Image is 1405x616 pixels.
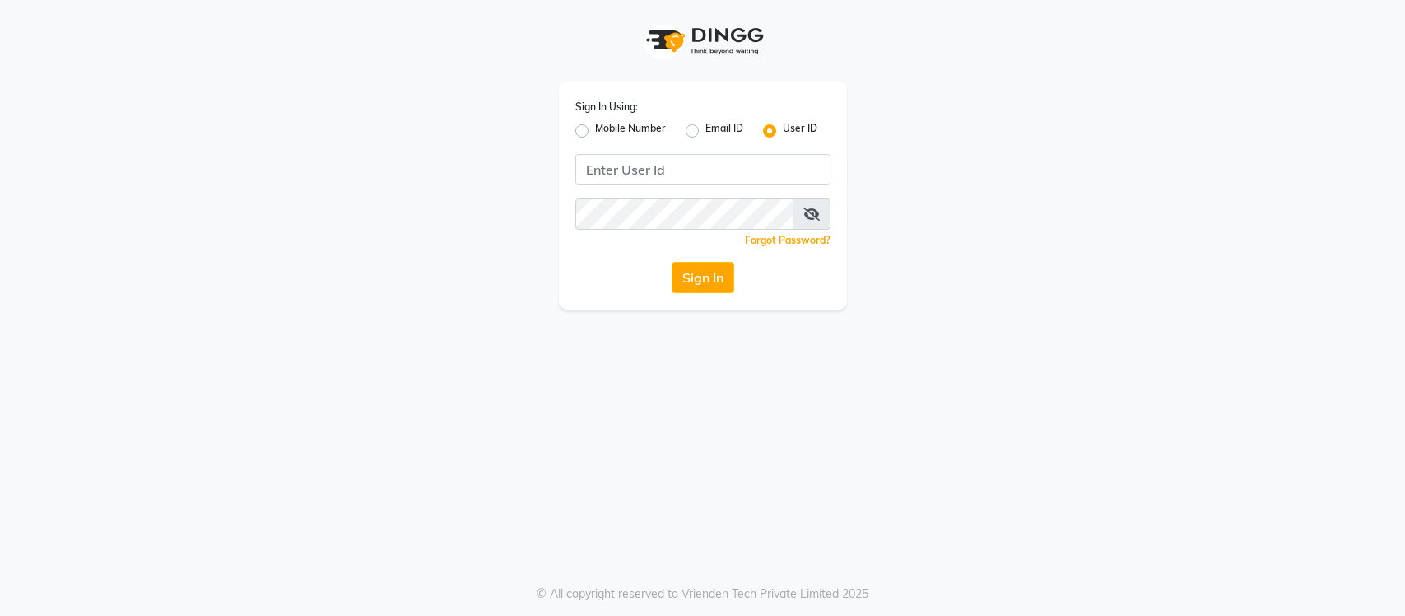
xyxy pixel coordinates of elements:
img: logo1.svg [637,16,769,65]
input: Username [575,154,830,185]
label: Email ID [705,121,743,141]
input: Username [575,198,793,230]
button: Sign In [672,262,734,293]
label: User ID [783,121,817,141]
label: Mobile Number [595,121,666,141]
a: Forgot Password? [745,234,830,246]
label: Sign In Using: [575,100,638,114]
